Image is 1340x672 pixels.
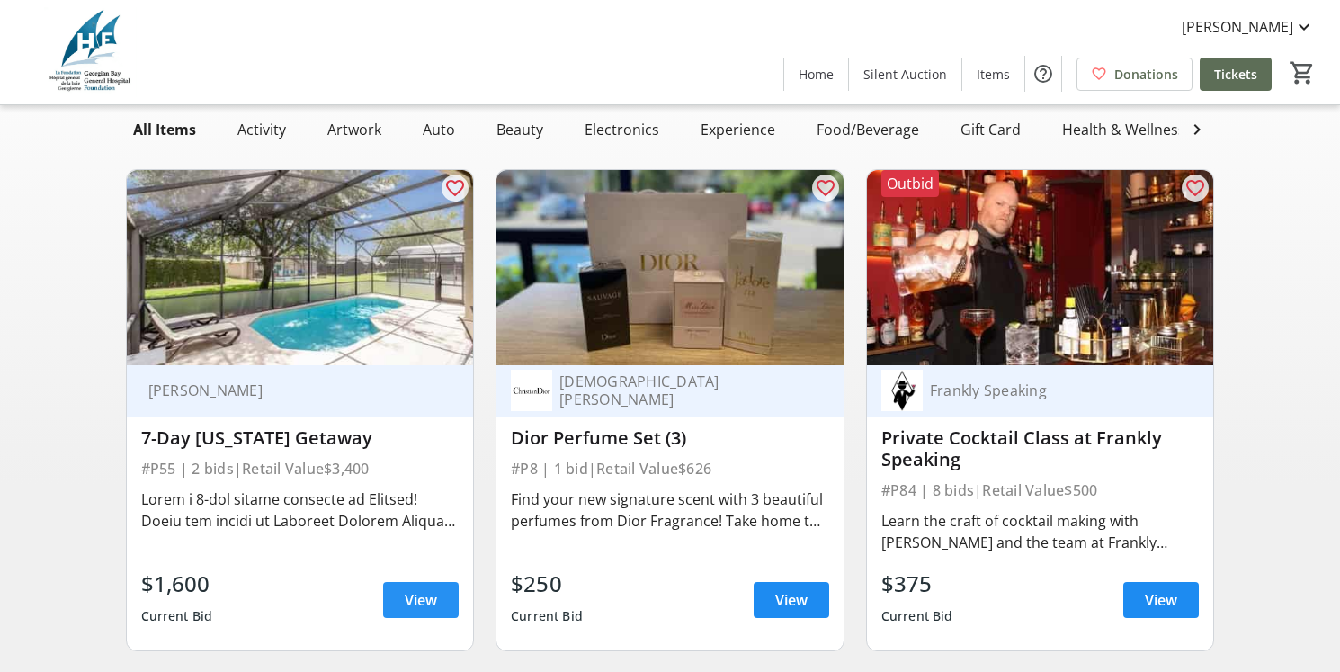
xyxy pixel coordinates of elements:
[511,488,829,532] div: Find your new signature scent with 3 beautiful perfumes from Dior Fragrance! Take home the '[PERS...
[815,177,836,199] mat-icon: favorite_outline
[1055,112,1193,148] div: Health & Wellness
[863,65,947,84] span: Silent Auction
[881,427,1200,470] div: Private Cocktail Class at Frankly Speaking
[511,370,552,411] img: Christian Dior
[1145,589,1177,611] span: View
[415,112,462,148] div: Auto
[962,58,1024,91] a: Items
[489,112,550,148] div: Beauty
[320,112,389,148] div: Artwork
[444,177,466,199] mat-icon: favorite_outline
[693,112,782,148] div: Experience
[1184,177,1206,199] mat-icon: favorite_outline
[849,58,961,91] a: Silent Auction
[1167,13,1329,41] button: [PERSON_NAME]
[1025,56,1061,92] button: Help
[775,589,808,611] span: View
[1182,16,1293,38] span: [PERSON_NAME]
[881,568,953,600] div: $375
[127,170,474,365] img: 7-Day Florida Getaway
[923,381,1178,399] div: Frankly Speaking
[552,372,808,408] div: [DEMOGRAPHIC_DATA][PERSON_NAME]
[784,58,848,91] a: Home
[881,370,923,411] img: Frankly Speaking
[809,112,926,148] div: Food/Beverage
[754,582,829,618] a: View
[1076,58,1193,91] a: Donations
[496,170,844,365] img: Dior Perfume Set (3)
[511,568,583,600] div: $250
[881,478,1200,503] div: #P84 | 8 bids | Retail Value $500
[383,582,459,618] a: View
[881,510,1200,553] div: Learn the craft of cocktail making with [PERSON_NAME] and the team at Frankly Speaking! A private...
[1200,58,1272,91] a: Tickets
[799,65,834,84] span: Home
[977,65,1010,84] span: Items
[405,589,437,611] span: View
[1123,582,1199,618] a: View
[141,427,460,449] div: 7-Day [US_STATE] Getaway
[1214,65,1257,84] span: Tickets
[1114,65,1178,84] span: Donations
[511,600,583,632] div: Current Bid
[881,600,953,632] div: Current Bid
[11,7,171,97] img: Georgian Bay General Hospital Foundation's Logo
[126,112,203,148] div: All Items
[511,456,829,481] div: #P8 | 1 bid | Retail Value $626
[577,112,666,148] div: Electronics
[867,170,1214,365] img: Private Cocktail Class at Frankly Speaking
[141,381,438,399] div: [PERSON_NAME]
[141,600,213,632] div: Current Bid
[511,427,829,449] div: Dior Perfume Set (3)
[953,112,1028,148] div: Gift Card
[141,456,460,481] div: #P55 | 2 bids | Retail Value $3,400
[230,112,293,148] div: Activity
[881,170,939,197] div: Outbid
[141,488,460,532] div: Lorem i 8-dol sitame consecte ad Elitsed! Doeiu tem incidi ut Laboreet Dolorem Aliqua Enima Minim...
[1286,57,1318,89] button: Cart
[141,568,213,600] div: $1,600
